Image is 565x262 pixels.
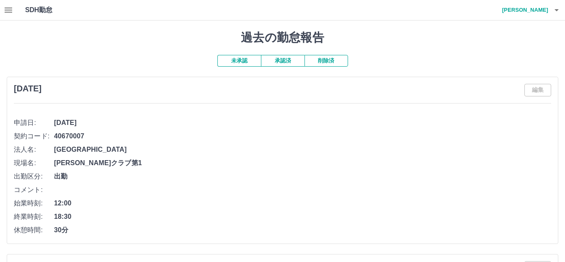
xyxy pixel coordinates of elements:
span: 現場名: [14,158,54,168]
span: 契約コード: [14,131,54,141]
span: 法人名: [14,145,54,155]
span: コメント: [14,185,54,195]
button: 未承認 [217,55,261,67]
span: [PERSON_NAME]クラブ第1 [54,158,551,168]
span: 出勤 [54,171,551,182]
span: 40670007 [54,131,551,141]
h1: 過去の勤怠報告 [7,31,558,45]
span: 申請日: [14,118,54,128]
span: [DATE] [54,118,551,128]
span: 18:30 [54,212,551,222]
span: [GEOGRAPHIC_DATA] [54,145,551,155]
span: 終業時刻: [14,212,54,222]
span: 出勤区分: [14,171,54,182]
h3: [DATE] [14,84,41,93]
span: 始業時刻: [14,198,54,208]
button: 承認済 [261,55,304,67]
span: 12:00 [54,198,551,208]
button: 削除済 [304,55,348,67]
span: 休憩時間: [14,225,54,235]
span: 30分 [54,225,551,235]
